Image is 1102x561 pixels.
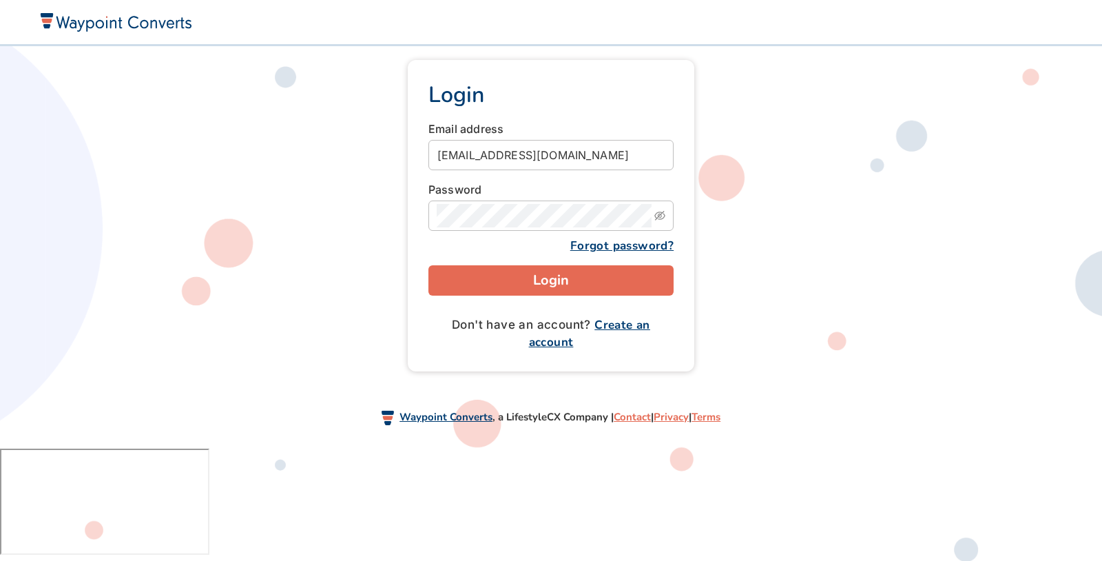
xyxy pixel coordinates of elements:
label: Password [428,181,482,198]
input: Email [428,140,674,170]
button: Login [428,265,674,296]
input: Password [437,204,652,227]
a: Forgot password? [570,238,674,254]
div: | | [614,407,720,427]
label: Email address [428,121,504,137]
a: Privacy [654,410,689,424]
a: Contact [614,410,651,424]
img: Waypoint Converts Logo [38,12,192,32]
span: eye-invisible [654,210,665,221]
div: , a LifestyleCX Company | [110,385,992,449]
a: Terms [692,410,720,424]
a: Waypoint Converts [399,410,492,424]
a: Create an account [529,317,650,350]
h1: Login [428,81,674,110]
span: Don't have an account? [452,318,650,349]
img: Waypoint Converts [382,411,394,426]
